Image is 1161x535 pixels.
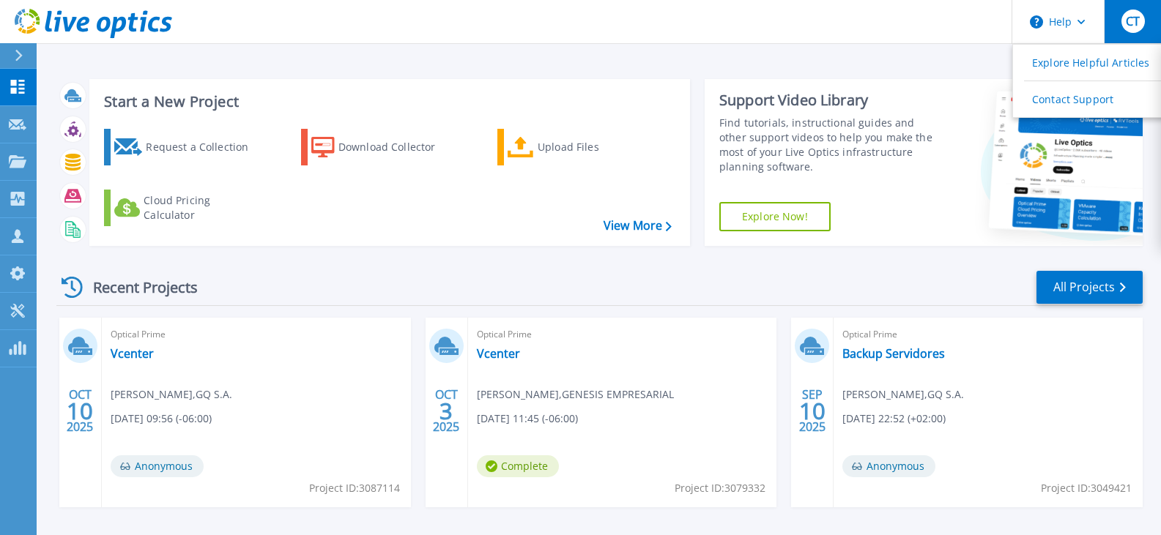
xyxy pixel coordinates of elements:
span: Project ID: 3087114 [309,480,400,496]
a: Upload Files [497,129,661,165]
a: All Projects [1036,271,1143,304]
span: [PERSON_NAME] , GQ S.A. [842,386,964,403]
span: [DATE] 11:45 (-06:00) [477,411,578,427]
div: Support Video Library [719,91,940,110]
span: CT [1126,15,1140,27]
div: SEP 2025 [798,384,826,438]
span: Project ID: 3049421 [1041,480,1132,496]
span: [PERSON_NAME] , GENESIS EMPRESARIAL [477,386,674,403]
span: [DATE] 22:52 (+02:00) [842,411,946,427]
span: Complete [477,455,559,477]
a: Vcenter [477,346,520,361]
a: Vcenter [111,346,154,361]
span: Anonymous [842,455,935,477]
span: [PERSON_NAME] , GQ S.A. [111,386,232,403]
span: 10 [799,405,826,417]
div: OCT 2025 [66,384,94,438]
a: Explore Now! [719,202,831,231]
div: Recent Projects [56,269,218,305]
span: Anonymous [111,455,204,477]
a: Request a Collection [104,129,267,165]
h3: Start a New Project [104,94,671,110]
span: Optical Prime [842,326,1134,343]
div: Find tutorials, instructional guides and other support videos to help you make the most of your L... [719,116,940,174]
span: 10 [67,405,93,417]
a: Cloud Pricing Calculator [104,190,267,226]
a: View More [604,219,672,233]
span: Project ID: 3079332 [675,480,765,496]
span: Optical Prime [477,326,768,343]
div: OCT 2025 [432,384,460,438]
div: Cloud Pricing Calculator [144,193,261,222]
div: Request a Collection [146,132,263,162]
span: 3 [439,405,453,417]
span: Optical Prime [111,326,402,343]
a: Download Collector [301,129,464,165]
span: [DATE] 09:56 (-06:00) [111,411,212,427]
a: Backup Servidores [842,346,945,361]
div: Download Collector [338,132,456,162]
div: Upload Files [538,132,655,162]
